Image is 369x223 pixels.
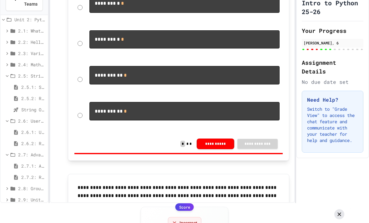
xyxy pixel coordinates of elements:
span: 2.6: User Input [18,118,45,124]
div: No due date set [302,78,363,86]
span: 2.1: What is Code? [18,28,45,34]
span: 2.4: Mathematical Operators [18,61,45,68]
span: 2.6.2: Review - User Input [21,140,45,147]
span: 2.7.1: Advanced Math [21,163,45,169]
span: 2.2: Hello, World! [18,39,45,45]
span: 2.6.1: User Input [21,129,45,135]
h2: Your Progress [302,26,363,35]
div: [PERSON_NAME], 6 [304,40,361,46]
p: Switch to "Grade View" to access the chat feature and communicate with your teacher for help and ... [307,106,358,144]
span: 2.5: String Operators [18,73,45,79]
span: Unit 2: Python Fundamentals [14,16,45,23]
span: 2.5.1: String Operators [21,84,45,90]
h2: Assignment Details [302,58,363,76]
span: String Operators - Quiz [21,106,45,113]
span: 2.3: Variables and Data Types [18,50,45,57]
div: Score [175,203,194,211]
span: 2.8: Group Project - Mad Libs [18,185,45,192]
span: 2.5.2: Review - String Operators [21,95,45,102]
span: 2.7: Advanced Math [18,151,45,158]
span: 2.9: Unit Summary [18,196,45,203]
h3: Need Help? [307,96,358,104]
span: 2.7.2: Review - Advanced Math [21,174,45,180]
